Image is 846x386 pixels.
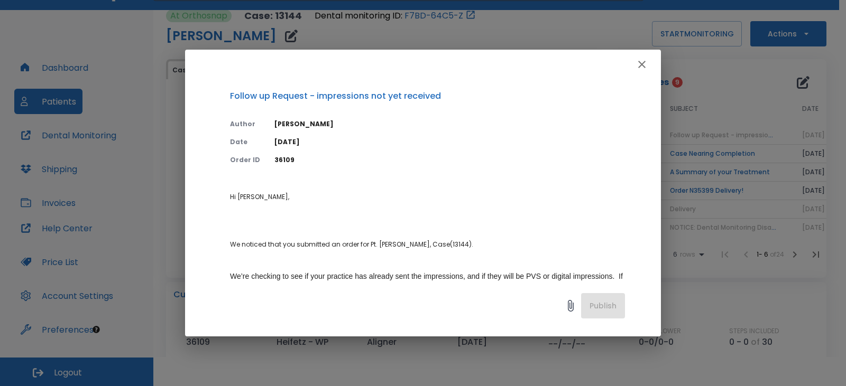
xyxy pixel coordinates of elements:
span: We’re checking to see if your practice has already sent the impressions, and if they will be PVS ... [230,272,625,290]
p: Date [230,137,262,147]
p: Order ID [230,155,262,165]
p: Hi [PERSON_NAME], [230,192,625,202]
p: Follow up Request - impressions not yet received [230,90,625,102]
p: Author [230,119,262,129]
p: [PERSON_NAME] [274,119,625,129]
p: 36109 [274,155,625,165]
p: [DATE] [274,137,625,147]
p: We noticed that you submitted an order for Pt. [PERSON_NAME], Case(13144). [230,240,625,249]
